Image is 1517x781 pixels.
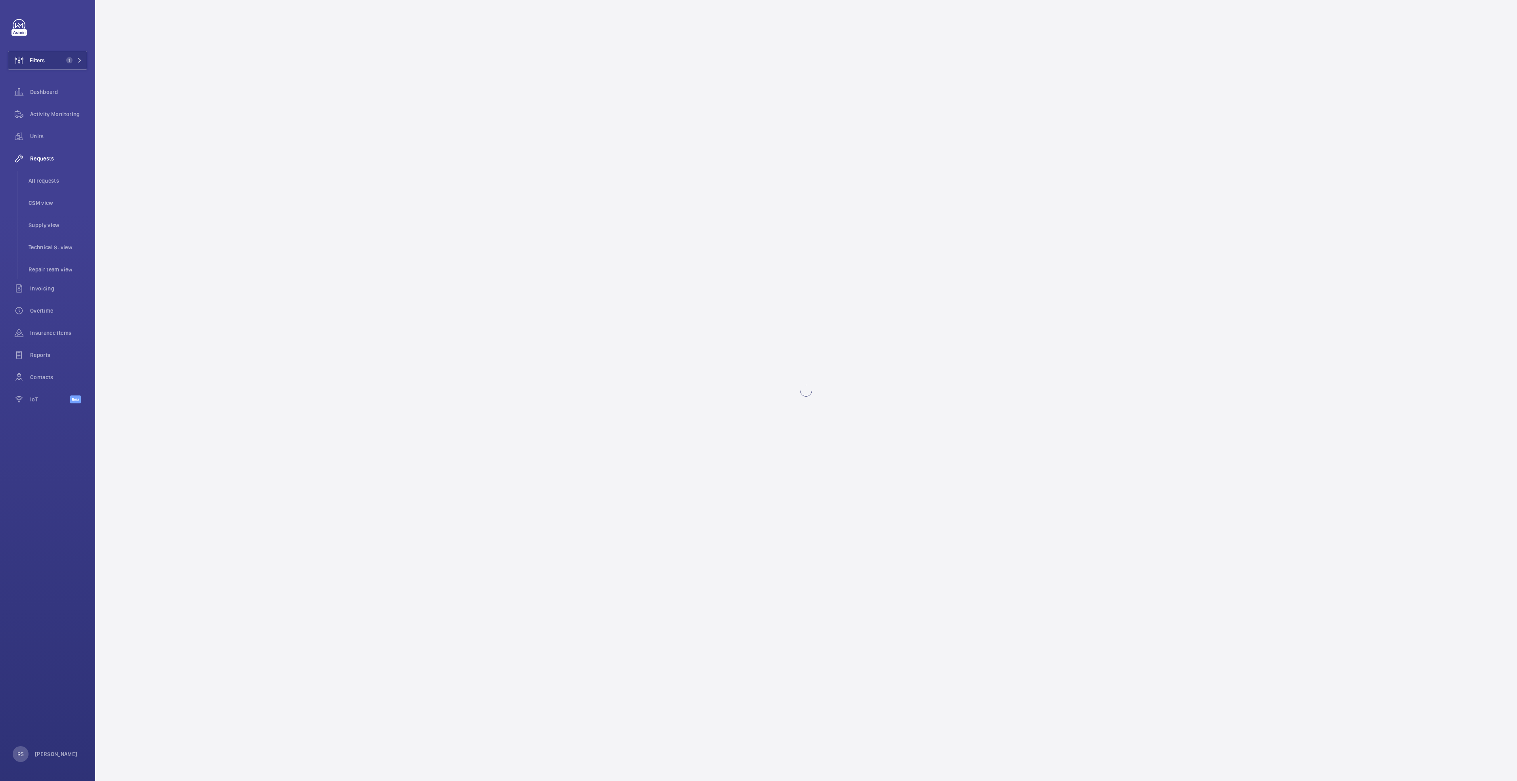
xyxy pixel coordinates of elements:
span: Dashboard [30,88,87,96]
span: Contacts [30,373,87,381]
span: Activity Monitoring [30,110,87,118]
span: Units [30,132,87,140]
span: Insurance items [30,329,87,337]
span: Technical S. view [29,243,87,251]
p: [PERSON_NAME] [35,750,78,758]
span: Requests [30,155,87,162]
span: CSM view [29,199,87,207]
p: RS [17,750,24,758]
span: Supply view [29,221,87,229]
span: 1 [66,57,73,63]
span: Invoicing [30,285,87,292]
span: Overtime [30,307,87,315]
span: All requests [29,177,87,185]
span: IoT [30,395,70,403]
span: Filters [30,56,45,64]
button: Filters1 [8,51,87,70]
span: Reports [30,351,87,359]
span: Repair team view [29,265,87,273]
span: Beta [70,395,81,403]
